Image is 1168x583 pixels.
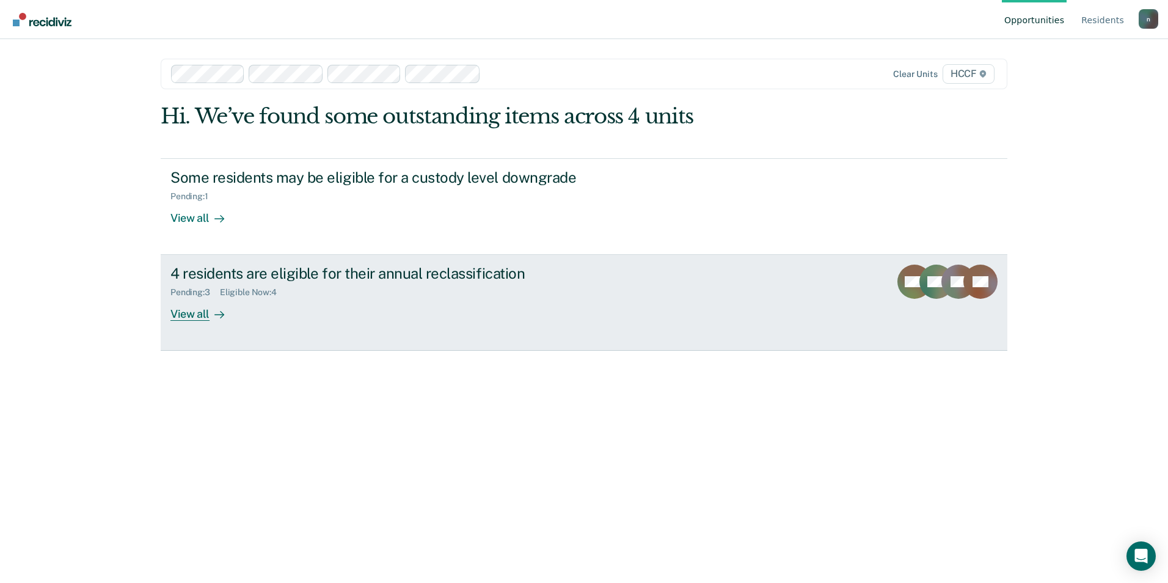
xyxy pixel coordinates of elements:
div: Eligible Now : 4 [220,287,287,298]
div: Open Intercom Messenger [1126,541,1156,571]
a: Some residents may be eligible for a custody level downgradePending:1View all [161,158,1007,255]
span: HCCF [943,64,995,84]
div: Hi. We’ve found some outstanding items across 4 units [161,104,838,129]
button: Profile dropdown button [1139,9,1158,29]
div: View all [170,201,239,225]
div: View all [170,298,239,321]
div: Pending : 3 [170,287,220,298]
div: Pending : 1 [170,191,218,202]
div: n [1139,9,1158,29]
div: 4 residents are eligible for their annual reclassification [170,265,599,282]
a: 4 residents are eligible for their annual reclassificationPending:3Eligible Now:4View all [161,255,1007,351]
img: Recidiviz [13,13,71,26]
div: Some residents may be eligible for a custody level downgrade [170,169,599,186]
div: Clear units [893,69,938,79]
